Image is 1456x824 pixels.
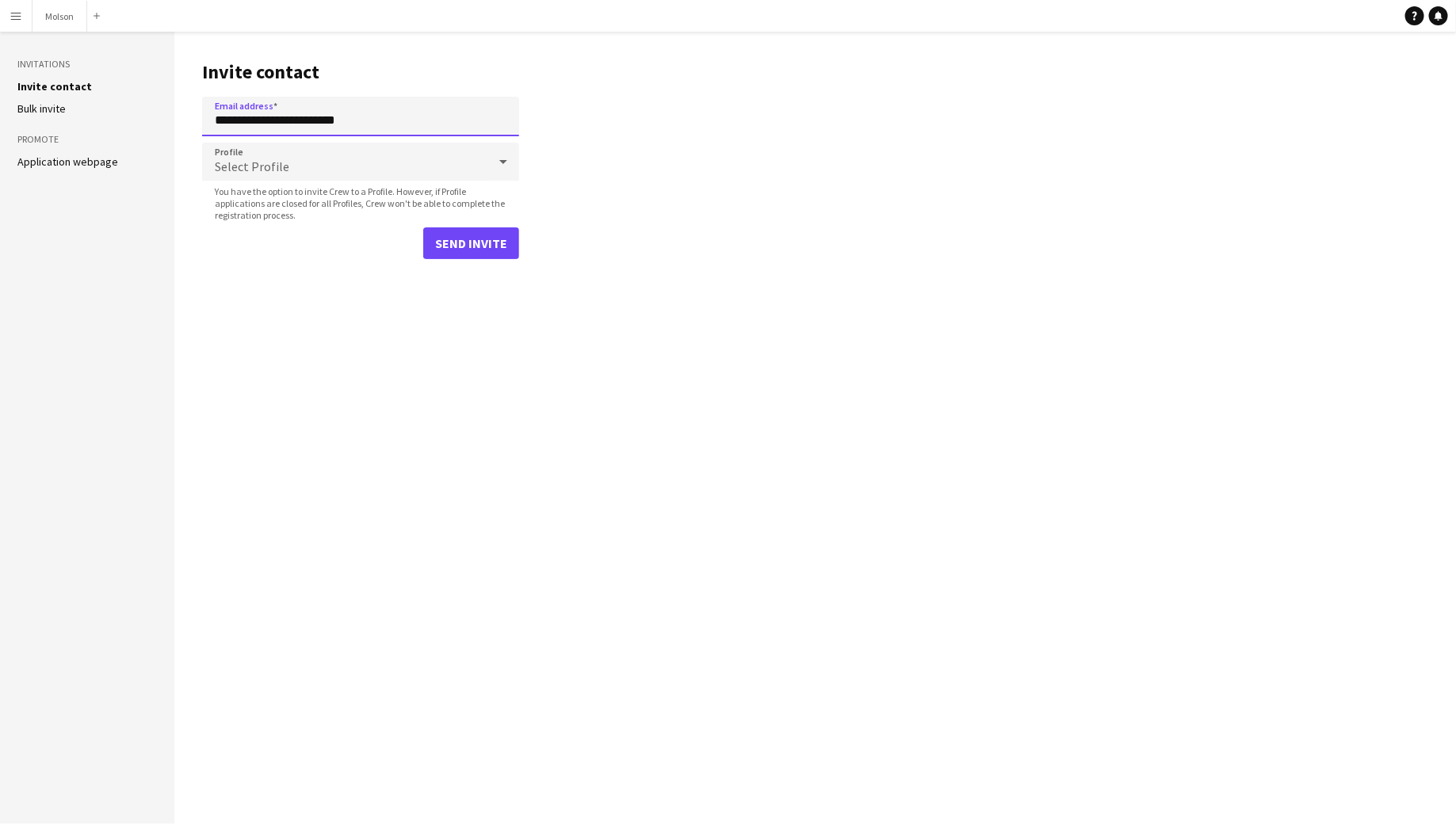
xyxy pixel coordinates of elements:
a: Invite contact [17,79,92,93]
a: Bulk invite [17,101,66,116]
button: Send invite [423,227,519,259]
span: You have the option to invite Crew to a Profile. However, if Profile applications are closed for ... [202,185,519,221]
span: Select Profile [215,158,289,174]
h3: Invitations [17,57,157,71]
h1: Invite contact [202,60,519,84]
h3: Promote [17,132,157,147]
button: Molson [32,1,87,32]
a: Application webpage [17,154,118,169]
